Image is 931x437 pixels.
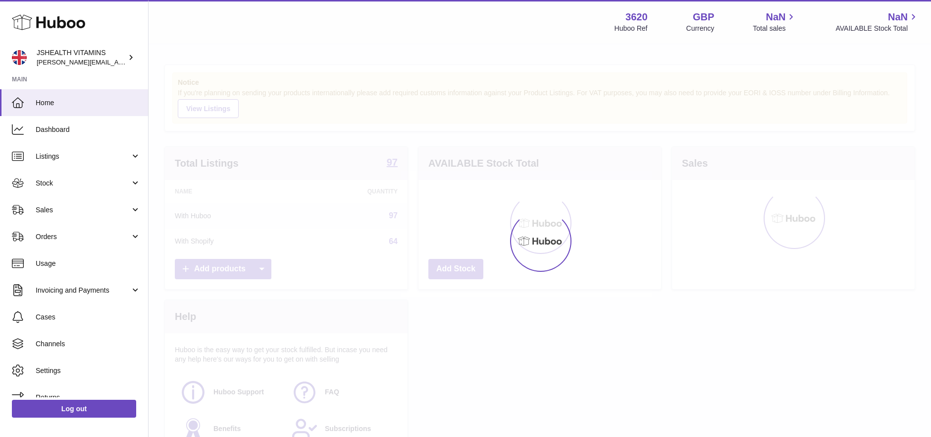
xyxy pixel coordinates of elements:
[693,10,714,24] strong: GBP
[36,393,141,402] span: Returns
[36,98,141,108] span: Home
[686,24,715,33] div: Currency
[835,10,919,33] a: NaN AVAILABLE Stock Total
[36,232,130,242] span: Orders
[625,10,648,24] strong: 3620
[36,205,130,215] span: Sales
[36,339,141,349] span: Channels
[36,312,141,322] span: Cases
[12,50,27,65] img: francesca@jshealthvitamins.com
[766,10,785,24] span: NaN
[37,58,199,66] span: [PERSON_NAME][EMAIL_ADDRESS][DOMAIN_NAME]
[888,10,908,24] span: NaN
[615,24,648,33] div: Huboo Ref
[36,152,130,161] span: Listings
[36,366,141,375] span: Settings
[36,179,130,188] span: Stock
[753,10,797,33] a: NaN Total sales
[36,125,141,134] span: Dashboard
[37,48,126,67] div: JSHEALTH VITAMINS
[36,259,141,268] span: Usage
[36,286,130,295] span: Invoicing and Payments
[835,24,919,33] span: AVAILABLE Stock Total
[12,400,136,418] a: Log out
[753,24,797,33] span: Total sales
